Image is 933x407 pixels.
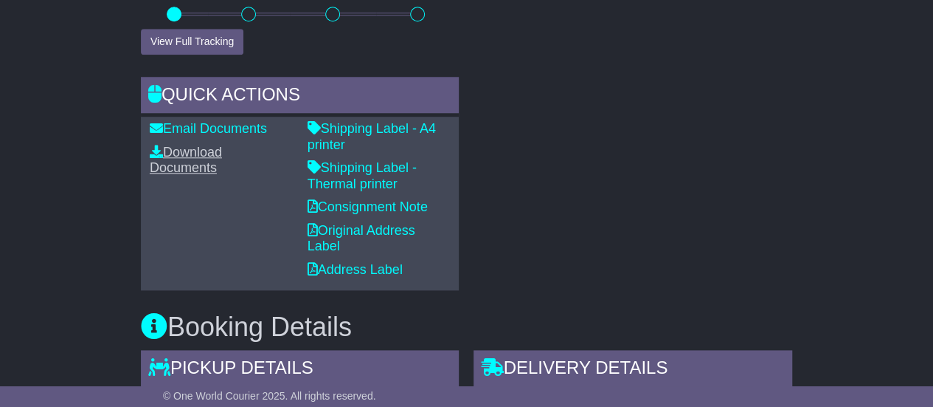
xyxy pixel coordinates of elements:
a: Original Address Label [308,223,415,254]
a: Address Label [308,262,403,277]
button: View Full Tracking [141,29,243,55]
div: Pickup Details [141,350,459,390]
div: Delivery Details [474,350,792,390]
span: © One World Courier 2025. All rights reserved. [163,390,376,402]
a: Consignment Note [308,199,428,214]
a: Shipping Label - A4 printer [308,121,436,152]
a: Shipping Label - Thermal printer [308,160,417,191]
h3: Booking Details [141,312,792,342]
a: Email Documents [150,121,267,136]
a: Download Documents [150,145,222,176]
div: Quick Actions [141,77,459,117]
